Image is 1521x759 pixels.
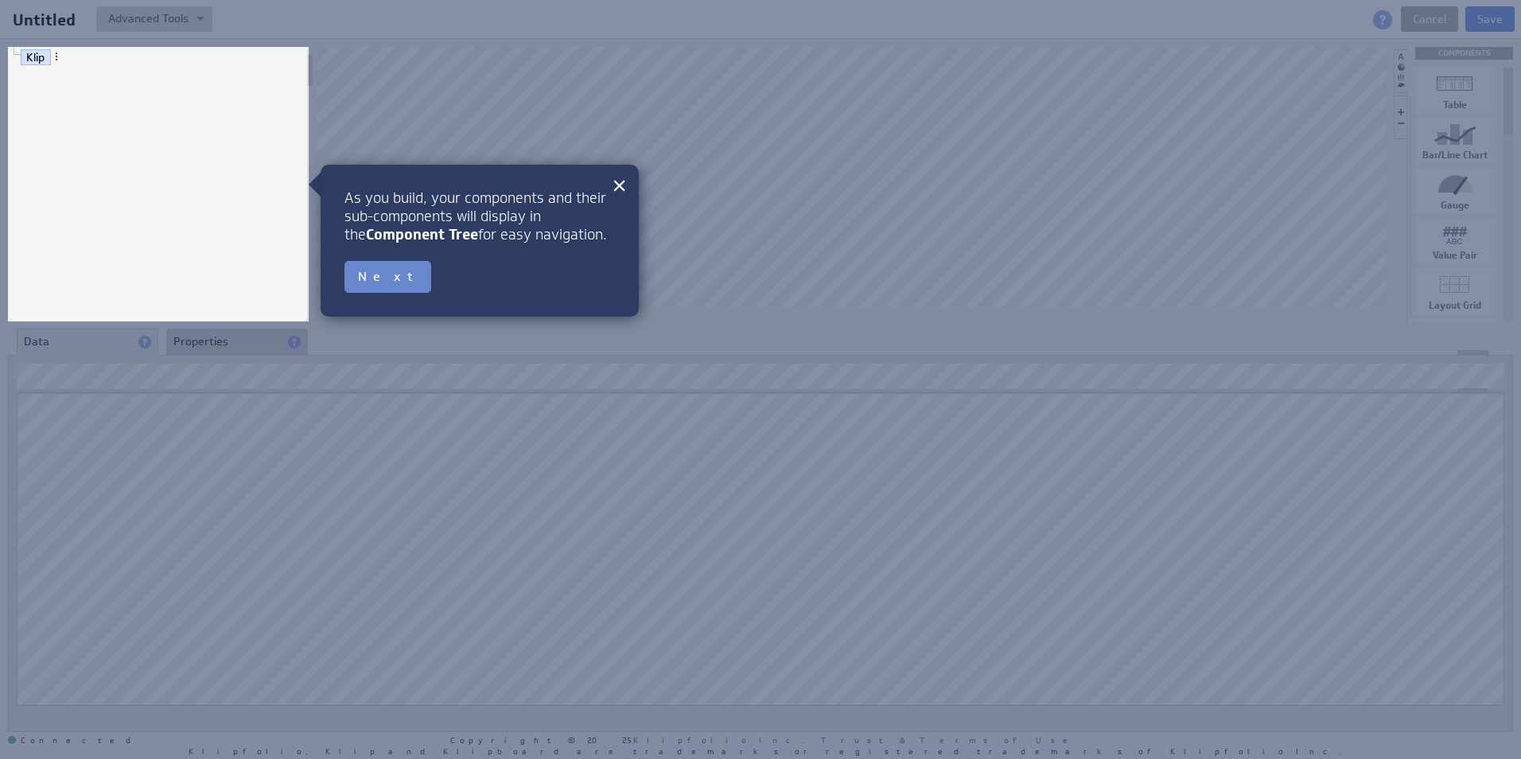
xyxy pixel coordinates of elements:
[612,169,627,201] button: Close
[366,225,478,244] strong: Component Tree
[344,189,610,244] span: As you build, your components and their sub-components will display in the
[478,225,607,243] span: for easy navigation.
[344,261,431,293] button: Next
[21,49,51,65] a: Klip
[51,51,62,62] span: More actions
